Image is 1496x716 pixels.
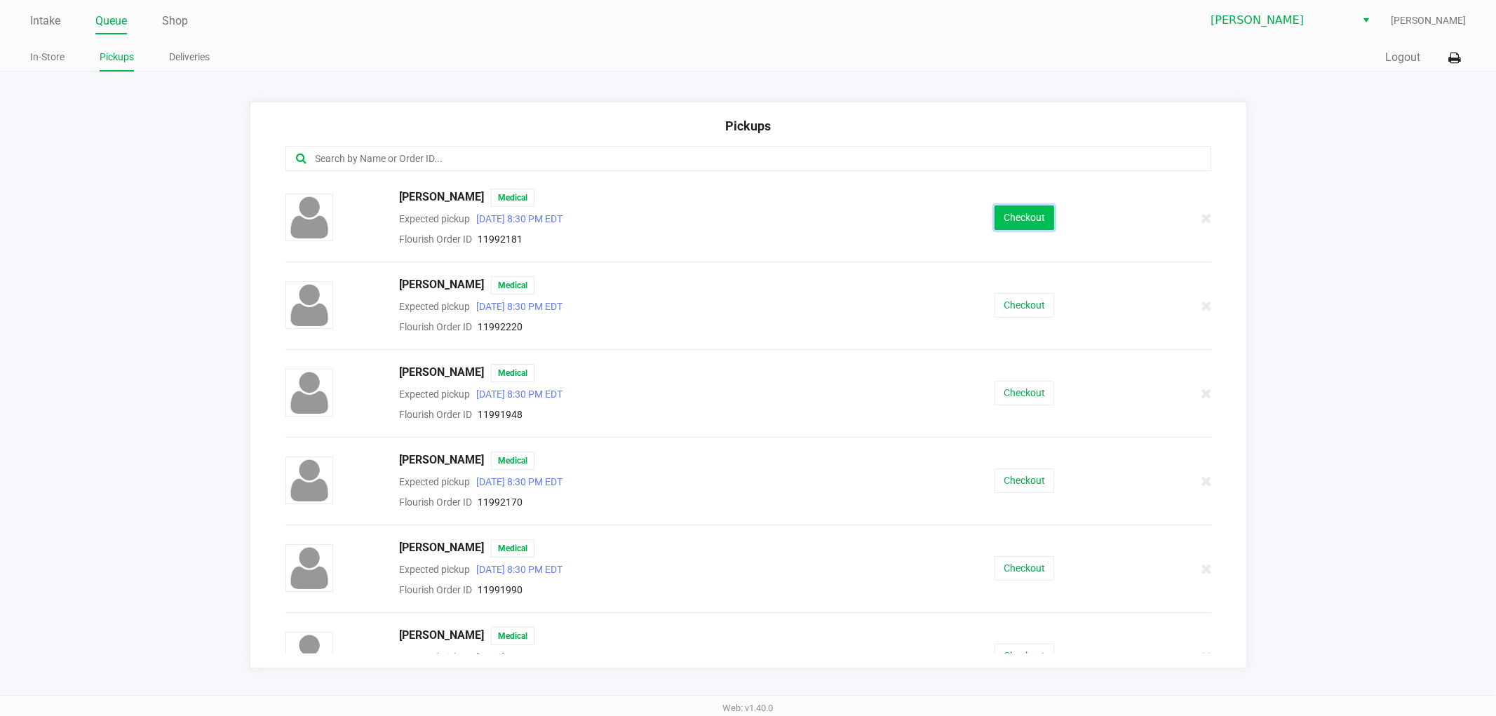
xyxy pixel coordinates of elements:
[1356,8,1376,33] button: Select
[95,11,127,31] a: Queue
[470,564,562,575] span: [DATE] 8:30 PM EDT
[491,189,534,207] span: Medical
[1385,49,1420,66] button: Logout
[399,213,470,224] span: Expected pickup
[399,301,470,312] span: Expected pickup
[995,381,1054,405] button: Checkout
[399,539,484,558] span: [PERSON_NAME]
[399,234,472,245] span: Flourish Order ID
[723,703,774,713] span: Web: v1.40.0
[1391,13,1466,28] span: [PERSON_NAME]
[470,389,562,400] span: [DATE] 8:30 PM EDT
[162,11,188,31] a: Shop
[491,452,534,470] span: Medical
[399,452,484,470] span: [PERSON_NAME]
[491,276,534,295] span: Medical
[491,364,534,382] span: Medical
[470,651,562,663] span: [DATE] 8:30 PM EDT
[470,476,562,487] span: [DATE] 8:30 PM EDT
[399,627,484,645] span: [PERSON_NAME]
[995,468,1054,493] button: Checkout
[314,151,1127,167] input: Search by Name or Order ID...
[399,564,470,575] span: Expected pickup
[399,409,472,420] span: Flourish Order ID
[399,651,470,663] span: Expected pickup
[478,409,523,420] span: 11991948
[399,321,472,332] span: Flourish Order ID
[100,48,134,66] a: Pickups
[399,497,472,508] span: Flourish Order ID
[399,189,484,207] span: [PERSON_NAME]
[399,584,472,595] span: Flourish Order ID
[491,627,534,645] span: Medical
[478,584,523,595] span: 11991990
[478,321,523,332] span: 11992220
[1211,12,1347,29] span: [PERSON_NAME]
[399,276,484,295] span: [PERSON_NAME]
[478,497,523,508] span: 11992170
[470,213,562,224] span: [DATE] 8:30 PM EDT
[995,293,1054,318] button: Checkout
[491,539,534,558] span: Medical
[169,48,210,66] a: Deliveries
[995,644,1054,668] button: Checkout
[995,205,1054,230] button: Checkout
[30,11,60,31] a: Intake
[995,556,1054,581] button: Checkout
[725,119,771,133] span: Pickups
[399,476,470,487] span: Expected pickup
[30,48,65,66] a: In-Store
[399,364,484,382] span: [PERSON_NAME]
[478,234,523,245] span: 11992181
[470,301,562,312] span: [DATE] 8:30 PM EDT
[399,389,470,400] span: Expected pickup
